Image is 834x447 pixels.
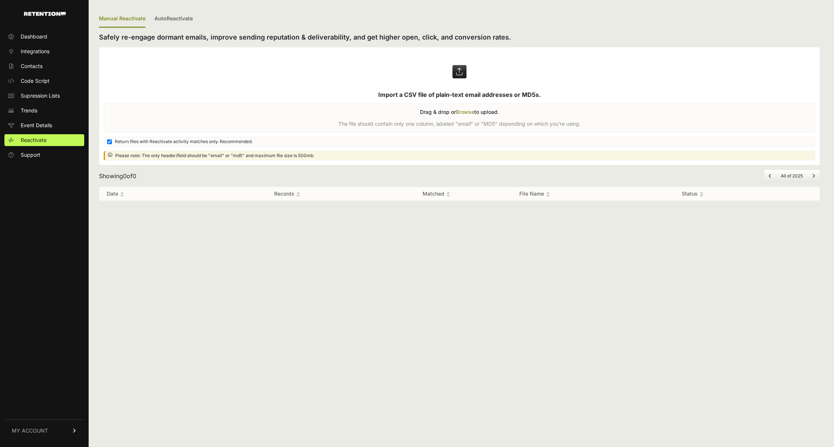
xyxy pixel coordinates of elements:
[99,172,136,180] div: Showing of
[4,75,84,87] a: Code Script
[360,187,512,201] th: Matched
[4,134,84,146] a: Reactivate
[4,149,84,161] a: Support
[776,173,807,179] li: All of 2025
[4,105,84,116] a: Trends
[296,192,300,197] img: no_sort-eaf950dc5ab64cae54d48a5578032e96f70b2ecb7d747501f34c8f2db400fb66.gif
[133,172,136,180] span: 0
[21,33,47,40] span: Dashboard
[764,170,820,182] nav: Page navigation
[4,419,84,442] a: MY ACCOUNT
[123,172,127,180] span: 0
[21,77,49,85] span: Code Script
[107,139,112,144] input: Return files with Reactivate activity matches only. Recommended.
[12,427,48,434] span: MY ACCOUNT
[812,173,815,179] a: Next
[99,32,820,43] h2: Safely re-engage dormant emails, improve sending reputation & deliverability, and get higher open...
[700,192,704,197] img: no_sort-eaf950dc5ab64cae54d48a5578032e96f70b2ecb7d747501f34c8f2db400fb66.gif
[446,192,450,197] img: no_sort-eaf950dc5ab64cae54d48a5578032e96f70b2ecb7d747501f34c8f2db400fb66.gif
[21,151,40,159] span: Support
[4,60,84,72] a: Contacts
[674,187,805,201] th: Status
[21,122,52,129] span: Event Details
[24,12,66,16] img: Retention.com
[21,48,49,55] span: Integrations
[115,139,253,145] span: Return files with Reactivate activity matches only. Recommended.
[21,92,60,99] span: Supression Lists
[4,45,84,57] a: Integrations
[154,10,193,28] a: AutoReactivate
[99,10,146,28] div: Manual Reactivate
[214,187,360,201] th: Records
[4,90,84,102] a: Supression Lists
[546,192,550,197] img: no_sort-eaf950dc5ab64cae54d48a5578032e96f70b2ecb7d747501f34c8f2db400fb66.gif
[4,119,84,131] a: Event Details
[4,31,84,43] a: Dashboard
[512,187,674,201] th: File Name
[769,173,772,179] a: Previous
[21,107,37,114] span: Trends
[21,62,42,70] span: Contacts
[21,136,47,144] span: Reactivate
[120,192,124,197] img: no_sort-eaf950dc5ab64cae54d48a5578032e96f70b2ecb7d747501f34c8f2db400fb66.gif
[99,187,214,201] th: Date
